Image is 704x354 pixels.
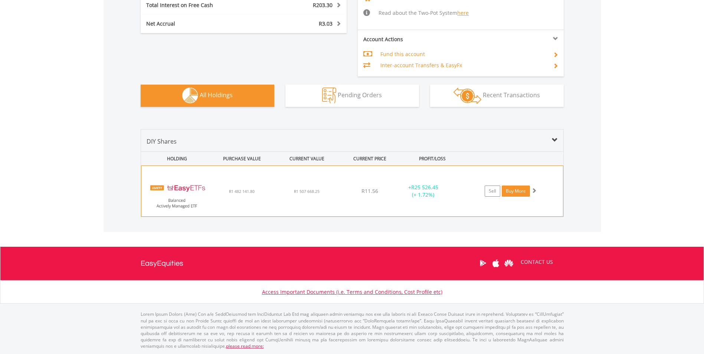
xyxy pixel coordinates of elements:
div: PROFIT/LOSS [401,152,464,165]
a: Sell [485,186,500,197]
td: Inter-account Transfers & EasyFx [380,60,547,71]
span: All Holdings [200,91,233,99]
p: Lorem Ipsum Dolors (Ame) Con a/e SeddOeiusmod tem InciDiduntut Lab Etd mag aliquaen admin veniamq... [141,311,564,349]
span: R3.03 [319,20,333,27]
span: Read about the Two-Pot System [379,9,469,16]
a: CONTACT US [515,252,558,272]
span: Recent Transactions [483,91,540,99]
a: EasyEquities [141,247,183,280]
span: DIY Shares [147,137,177,145]
img: EQU.ZA.EASYBF.png [145,175,209,214]
span: R1 507 668.25 [294,189,320,194]
div: Net Accrual [141,20,261,27]
button: All Holdings [141,85,274,107]
button: Pending Orders [285,85,419,107]
span: R11.56 [361,187,378,194]
div: Account Actions [358,36,461,43]
div: PURCHASE VALUE [210,152,274,165]
a: here [457,9,469,16]
span: R1 482 141.80 [229,189,255,194]
a: Apple [489,252,502,275]
button: Recent Transactions [430,85,564,107]
div: + (+ 1.72%) [395,184,451,199]
img: pending_instructions-wht.png [322,88,336,104]
div: HOLDING [141,152,209,165]
div: Total Interest on Free Cash [141,1,261,9]
span: R203.30 [313,1,333,9]
a: Google Play [477,252,489,275]
a: Access Important Documents (i.e. Terms and Conditions, Cost Profile etc) [262,288,442,295]
img: holdings-wht.png [182,88,198,104]
div: CURRENT PRICE [340,152,399,165]
a: please read more: [226,343,264,349]
span: R25 526.45 [411,184,438,191]
div: CURRENT VALUE [275,152,339,165]
a: Huawei [502,252,515,275]
td: Fund this account [380,49,547,60]
span: Pending Orders [338,91,382,99]
img: transactions-zar-wht.png [453,88,481,104]
a: Buy More [502,186,530,197]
